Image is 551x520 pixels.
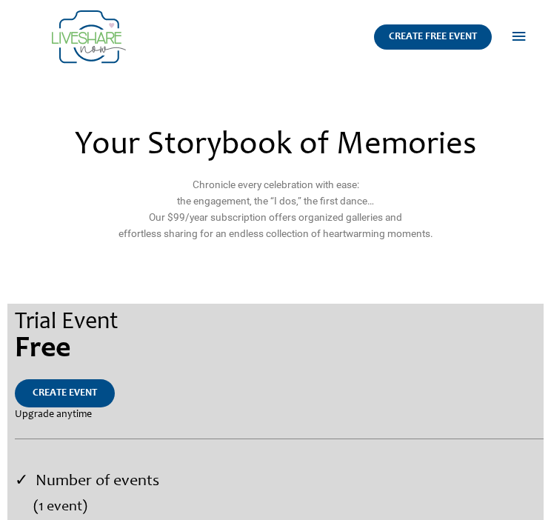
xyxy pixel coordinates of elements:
[15,410,92,420] span: Upgrade anytime
[374,24,492,50] a: CREATE FREE EVENT
[7,177,544,242] p: Chronicle every celebration with ease: the engagement, the “I dos,” the first dance… Our $99/year...
[15,335,544,364] div: Free
[15,379,115,407] a: CREATE EVENT
[33,388,97,399] span: CREATE EVENT
[7,130,544,162] h2: Your Storybook of Memories
[52,10,126,64] img: Group 14 | Live Photo Slideshow for Events | Create Free Events Album for Any Occasion
[15,311,544,335] div: Trial Event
